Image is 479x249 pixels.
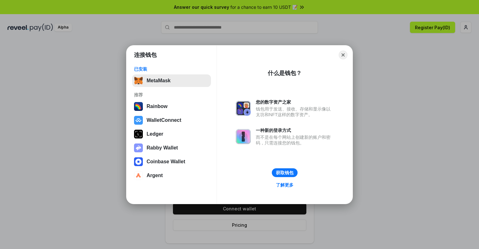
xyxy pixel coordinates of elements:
button: Rabby Wallet [132,142,211,154]
div: 推荐 [134,92,209,98]
div: WalletConnect [147,117,181,123]
img: svg+xml,%3Csvg%20xmlns%3D%22http%3A%2F%2Fwww.w3.org%2F2000%2Fsvg%22%20fill%3D%22none%22%20viewBox... [134,143,143,152]
div: 获取钱包 [276,170,293,176]
img: svg+xml,%3Csvg%20xmlns%3D%22http%3A%2F%2Fwww.w3.org%2F2000%2Fsvg%22%20fill%3D%22none%22%20viewBox... [236,101,251,116]
div: 已安装 [134,66,209,72]
img: svg+xml,%3Csvg%20width%3D%2228%22%20height%3D%2228%22%20viewBox%3D%220%200%2028%2028%22%20fill%3D... [134,116,143,125]
img: svg+xml,%3Csvg%20width%3D%22120%22%20height%3D%22120%22%20viewBox%3D%220%200%20120%20120%22%20fil... [134,102,143,111]
button: 获取钱包 [272,168,298,177]
div: Rainbow [147,104,168,109]
button: Close [339,51,347,59]
a: 了解更多 [272,181,297,189]
div: 钱包用于发送、接收、存储和显示像以太坊和NFT这样的数字资产。 [256,106,334,117]
img: svg+xml,%3Csvg%20width%3D%2228%22%20height%3D%2228%22%20viewBox%3D%220%200%2028%2028%22%20fill%3D... [134,157,143,166]
div: 您的数字资产之家 [256,99,334,105]
div: Rabby Wallet [147,145,178,151]
img: svg+xml,%3Csvg%20fill%3D%22none%22%20height%3D%2233%22%20viewBox%3D%220%200%2035%2033%22%20width%... [134,76,143,85]
div: MetaMask [147,78,170,84]
div: Ledger [147,131,163,137]
button: Coinbase Wallet [132,155,211,168]
h1: 连接钱包 [134,51,157,59]
div: Coinbase Wallet [147,159,185,165]
div: 而不是在每个网站上创建新的账户和密码，只需连接您的钱包。 [256,134,334,146]
button: Rainbow [132,100,211,113]
button: WalletConnect [132,114,211,127]
div: Argent [147,173,163,178]
button: Argent [132,169,211,182]
img: svg+xml,%3Csvg%20xmlns%3D%22http%3A%2F%2Fwww.w3.org%2F2000%2Fsvg%22%20fill%3D%22none%22%20viewBox... [236,129,251,144]
div: 了解更多 [276,182,293,188]
img: svg+xml,%3Csvg%20width%3D%2228%22%20height%3D%2228%22%20viewBox%3D%220%200%2028%2028%22%20fill%3D... [134,171,143,180]
button: Ledger [132,128,211,140]
div: 什么是钱包？ [268,69,302,77]
button: MetaMask [132,74,211,87]
div: 一种新的登录方式 [256,127,334,133]
img: svg+xml,%3Csvg%20xmlns%3D%22http%3A%2F%2Fwww.w3.org%2F2000%2Fsvg%22%20width%3D%2228%22%20height%3... [134,130,143,138]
